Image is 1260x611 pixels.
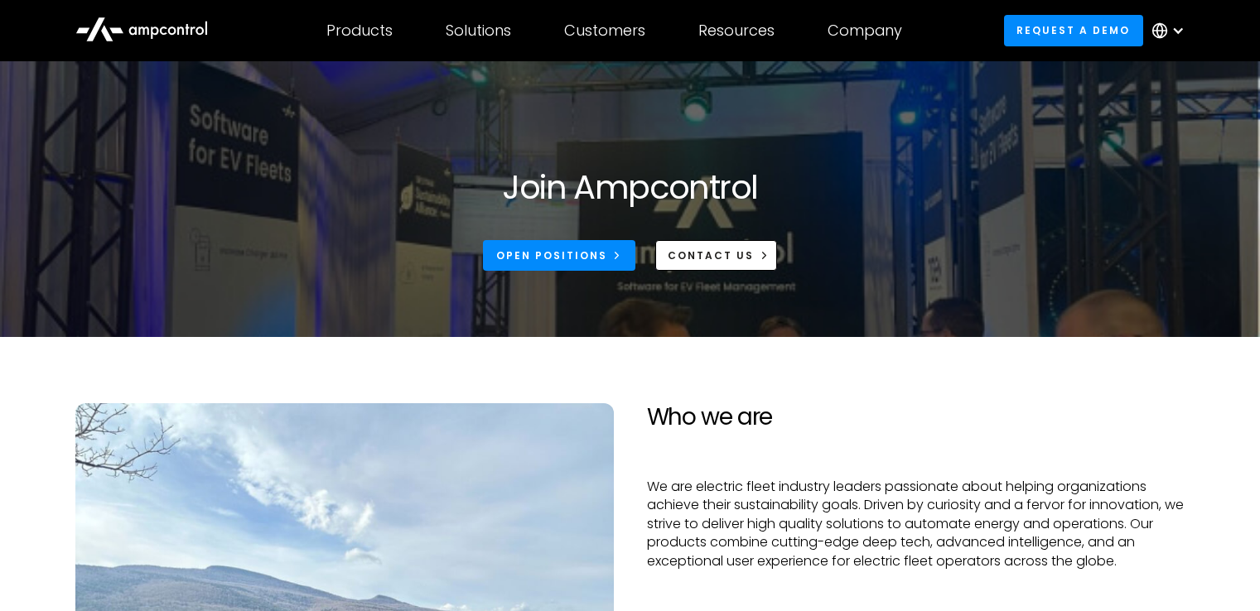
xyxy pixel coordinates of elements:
[483,240,635,271] a: Open Positions
[828,22,902,40] div: Company
[698,22,775,40] div: Resources
[446,22,511,40] div: Solutions
[647,403,1185,431] h2: Who we are
[564,22,645,40] div: Customers
[496,248,607,263] div: Open Positions
[1004,15,1143,46] a: Request a demo
[326,22,393,40] div: Products
[668,248,754,263] div: CONTACT US
[502,167,757,207] h1: Join Ampcontrol
[647,478,1185,570] p: We are electric fleet industry leaders passionate about helping organizations achieve their susta...
[655,240,777,271] a: CONTACT US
